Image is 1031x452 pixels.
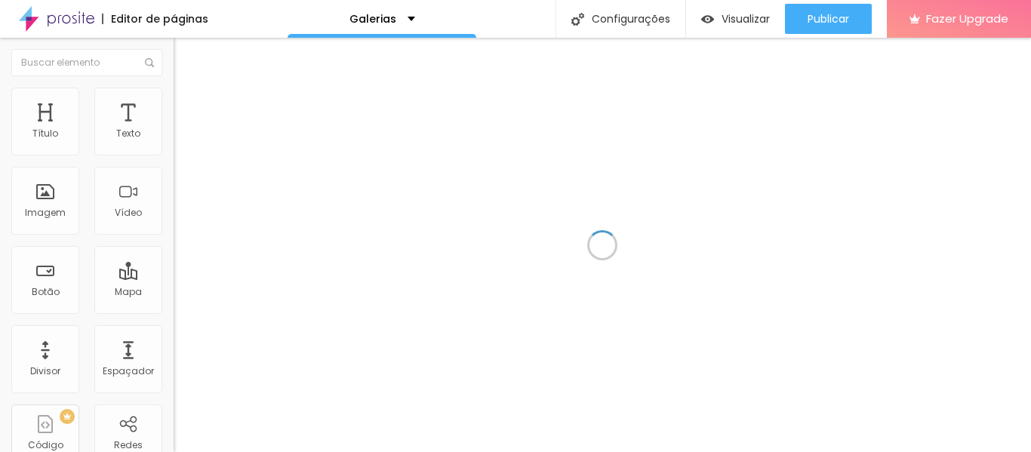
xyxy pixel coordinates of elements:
[145,58,154,67] img: Icone
[808,13,849,25] span: Publicar
[722,13,770,25] span: Visualizar
[115,208,142,218] div: Vídeo
[11,49,162,76] input: Buscar elemento
[116,128,140,139] div: Texto
[349,14,396,24] p: Galerias
[25,208,66,218] div: Imagem
[571,13,584,26] img: Icone
[30,366,60,377] div: Divisor
[103,366,154,377] div: Espaçador
[701,13,714,26] img: view-1.svg
[926,12,1008,25] span: Fazer Upgrade
[32,287,60,297] div: Botão
[102,14,208,24] div: Editor de páginas
[115,287,142,297] div: Mapa
[32,128,58,139] div: Título
[686,4,785,34] button: Visualizar
[785,4,872,34] button: Publicar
